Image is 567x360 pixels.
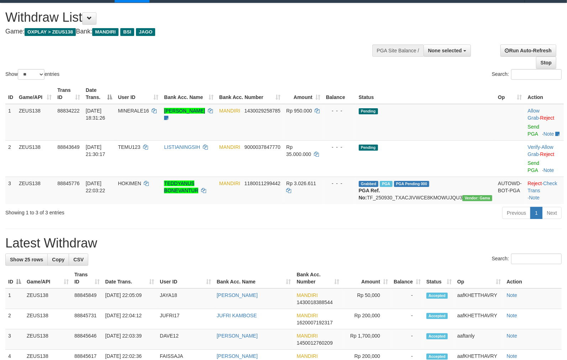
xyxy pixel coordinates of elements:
td: ZEUS138 [24,309,72,329]
td: ZEUS138 [24,288,72,309]
a: [PERSON_NAME] [217,333,258,339]
div: PGA Site Balance / [372,45,424,57]
td: ZEUS138 [24,329,72,350]
th: Action [504,268,562,288]
th: Action [525,84,564,104]
a: Note [506,292,517,298]
th: Balance: activate to sort column ascending [391,268,424,288]
th: Game/API: activate to sort column ascending [24,268,72,288]
th: Op: activate to sort column ascending [455,268,504,288]
span: Grabbed [359,181,379,187]
th: Amount: activate to sort column ascending [283,84,323,104]
h1: Withdraw List [5,10,371,25]
span: Accepted [426,354,448,360]
a: Send PGA [528,160,540,173]
span: Accepted [426,333,448,339]
span: PGA Pending [394,181,430,187]
td: · · [525,140,564,177]
th: User ID: activate to sort column ascending [115,84,161,104]
button: None selected [424,45,471,57]
span: Rp 35.000.000 [286,144,311,157]
span: Pending [359,108,378,114]
td: · [525,104,564,141]
span: [DATE] 18:31:26 [86,108,105,121]
span: Copy 1620007192317 to clipboard [297,320,333,325]
a: 1 [530,207,542,219]
div: - - - [326,180,353,187]
span: CSV [73,257,84,262]
th: Game/API: activate to sort column ascending [16,84,54,104]
th: Bank Acc. Number: activate to sort column ascending [216,84,283,104]
span: TEMU123 [118,144,140,150]
td: [DATE] 22:05:09 [103,288,157,309]
a: Show 25 rows [5,254,48,266]
th: Status [356,84,495,104]
a: Next [542,207,562,219]
td: 3 [5,177,16,204]
th: Amount: activate to sort column ascending [342,268,391,288]
td: 2 [5,309,24,329]
td: - [391,329,424,350]
span: BSI [120,28,134,36]
span: Copy [52,257,64,262]
a: CSV [69,254,88,266]
th: Bank Acc. Name: activate to sort column ascending [161,84,216,104]
a: Note [506,313,517,318]
a: Check Trans [528,181,557,193]
span: · [528,144,553,157]
a: [PERSON_NAME] [217,353,258,359]
span: Marked by aaftanly [380,181,392,187]
span: [DATE] 22:03:22 [86,181,105,193]
span: JAGO [136,28,155,36]
a: Previous [502,207,531,219]
span: MANDIRI [297,313,318,318]
a: Send PGA [528,124,540,137]
td: aafKHETTHAVRY [455,309,504,329]
th: Date Trans.: activate to sort column ascending [103,268,157,288]
td: Rp 200,000 [342,309,391,329]
td: JAYA18 [157,288,214,309]
a: Copy [47,254,69,266]
span: MANDIRI [297,333,318,339]
div: - - - [326,107,353,114]
th: Bank Acc. Number: activate to sort column ascending [294,268,342,288]
span: Rp 950.000 [286,108,312,114]
b: PGA Ref. No: [359,188,380,200]
th: ID: activate to sort column descending [5,268,24,288]
th: Balance [323,84,356,104]
span: 88843649 [57,144,79,150]
td: ZEUS138 [16,140,54,177]
span: Rp 3.026.611 [286,181,316,186]
span: Show 25 rows [10,257,43,262]
span: MANDIRI [92,28,119,36]
span: Copy 1180011299442 to clipboard [245,181,280,186]
label: Show entries [5,69,59,80]
span: HOKIMEN [118,181,141,186]
span: MANDIRI [219,181,240,186]
a: Note [544,131,554,137]
a: Reject [540,115,555,121]
td: JUFRI17 [157,309,214,329]
a: Note [506,333,517,339]
th: Bank Acc. Name: activate to sort column ascending [214,268,294,288]
th: Status: activate to sort column ascending [424,268,455,288]
span: Copy 1430018388544 to clipboard [297,299,333,305]
span: MANDIRI [219,144,240,150]
th: Trans ID: activate to sort column ascending [54,84,83,104]
span: MANDIRI [297,292,318,298]
span: OXPLAY > ZEUS138 [25,28,76,36]
span: 88834222 [57,108,79,114]
td: 1 [5,104,16,141]
a: Run Auto-Refresh [500,45,556,57]
td: ZEUS138 [16,177,54,204]
div: - - - [326,144,353,151]
span: Copy 1450012760209 to clipboard [297,340,333,346]
a: LISTIANINGSIH [164,144,200,150]
a: Reject [540,151,555,157]
a: [PERSON_NAME] [217,292,258,298]
span: 88845776 [57,181,79,186]
a: Verify [528,144,540,150]
td: aaftanly [455,329,504,350]
a: Note [544,167,554,173]
span: Copy 1430029258785 to clipboard [245,108,280,114]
